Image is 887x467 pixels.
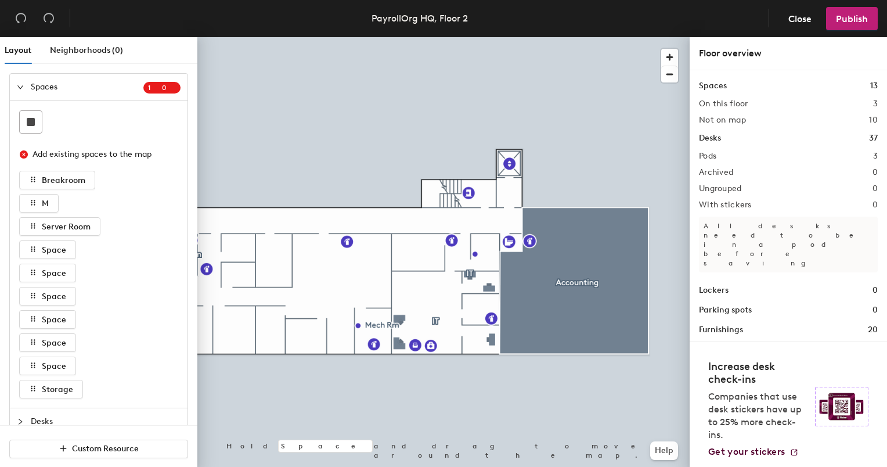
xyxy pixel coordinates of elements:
span: Space [42,361,66,371]
h2: 0 [872,184,878,193]
span: Layout [5,45,31,55]
h1: 37 [869,132,878,145]
button: Space [19,310,76,329]
h1: Lockers [699,284,729,297]
button: Space [19,357,76,375]
sup: 10 [143,82,181,94]
span: Breakroom [42,175,85,185]
span: 0 [162,84,176,92]
span: Desks [31,408,181,435]
h2: 0 [872,200,878,210]
h2: Ungrouped [699,184,742,193]
span: Close [788,13,812,24]
button: Space [19,287,76,306]
h1: 0 [872,284,878,297]
h2: 3 [873,99,878,109]
h1: Desks [699,132,721,145]
p: All desks need to be in a pod before saving [699,217,878,272]
span: Space [42,315,66,325]
button: Close [778,7,821,30]
img: Sticker logo [815,387,868,426]
span: Server Room [42,222,91,232]
button: Undo (⌘ + Z) [9,7,33,30]
span: Space [42,292,66,301]
button: Help [650,441,678,460]
p: Companies that use desk stickers have up to 25% more check-ins. [708,390,808,441]
span: Space [42,268,66,278]
h2: 3 [873,152,878,161]
span: undo [15,12,27,24]
button: Custom Resource [9,440,188,458]
h4: Increase desk check-ins [708,360,808,386]
span: Publish [836,13,868,24]
button: Space [19,240,76,259]
h2: Not on map [699,116,746,125]
span: Spaces [31,74,143,100]
h1: Spaces [699,80,727,92]
div: Add existing spaces to the map [33,148,171,161]
span: close-circle [20,150,28,159]
a: Get your stickers [708,446,799,458]
h2: On this floor [699,99,748,109]
h1: Parking spots [699,304,752,317]
h2: 10 [869,116,878,125]
h2: Pods [699,152,716,161]
h2: With stickers [699,200,752,210]
span: Custom Resource [72,444,139,454]
h1: 13 [870,80,878,92]
span: M [42,199,49,209]
button: Redo (⌘ + ⇧ + Z) [37,7,60,30]
span: 1 [148,84,162,92]
h1: Furnishings [699,324,743,336]
h1: 0 [872,304,878,317]
button: Space [19,333,76,352]
span: Storage [42,385,73,394]
h1: 20 [868,324,878,336]
span: Get your stickers [708,446,785,457]
button: Server Room [19,217,100,236]
span: Neighborhoods (0) [50,45,123,55]
span: collapsed [17,418,24,425]
h2: 0 [872,168,878,177]
button: Publish [826,7,878,30]
span: expanded [17,84,24,91]
h2: Archived [699,168,733,177]
button: M [19,194,59,213]
span: Space [42,338,66,348]
span: Space [42,245,66,255]
button: Storage [19,380,83,398]
button: Space [19,264,76,282]
div: Floor overview [699,46,878,60]
button: Breakroom [19,171,95,189]
div: PayrollOrg HQ, Floor 2 [372,11,468,26]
